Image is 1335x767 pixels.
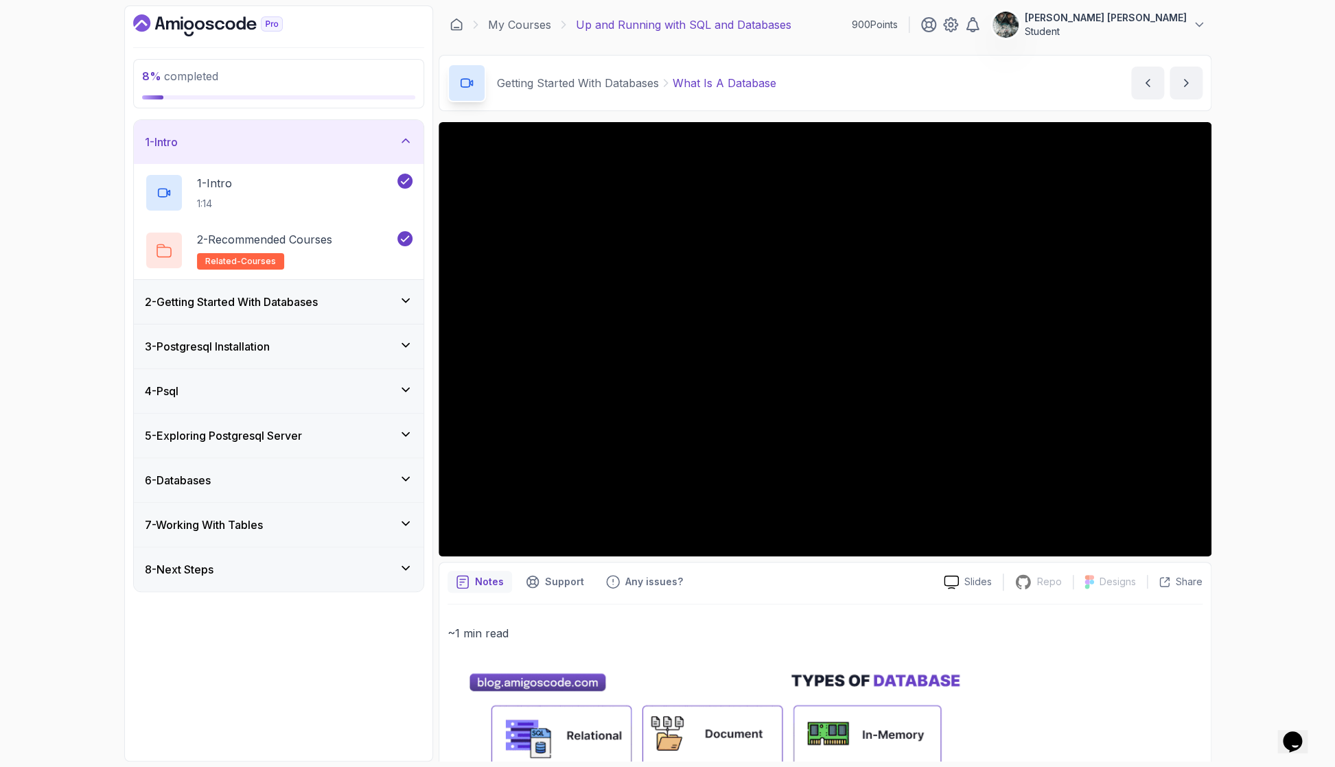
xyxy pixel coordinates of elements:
[852,18,898,32] p: 900 Points
[133,14,314,36] a: Dashboard
[598,571,691,593] button: Feedback button
[145,472,211,488] h3: 6 - Databases
[488,16,551,33] a: My Courses
[145,517,263,533] h3: 7 - Working With Tables
[1170,67,1203,99] button: next content
[448,571,512,593] button: notes button
[145,427,302,444] h3: 5 - Exploring Postgresql Server
[134,120,423,164] button: 1-Intro
[134,503,423,547] button: 7-Working With Tables
[145,338,270,355] h3: 3 - Postgresql Installation
[439,122,1211,556] iframe: 1 - What is a Database
[1025,11,1187,25] p: [PERSON_NAME] [PERSON_NAME]
[1277,712,1321,753] iframe: chat widget
[545,575,584,589] p: Support
[145,561,213,578] h3: 8 - Next Steps
[1025,25,1187,38] p: Student
[933,575,1003,589] a: Slides
[1176,575,1203,589] p: Share
[134,458,423,502] button: 6-Databases
[142,69,161,83] span: 8 %
[205,256,276,267] span: related-courses
[145,174,413,212] button: 1-Intro1:14
[134,324,423,368] button: 3-Postgresql Installation
[673,75,776,91] p: What Is A Database
[992,12,1019,38] img: user profile image
[518,571,592,593] button: Support button
[145,134,178,150] h3: 1 - Intro
[475,575,504,589] p: Notes
[625,575,683,589] p: Any issues?
[497,75,659,91] p: Getting Started With Databases
[197,175,232,191] p: 1 - Intro
[145,294,318,310] h3: 2 - Getting Started With Databases
[1037,575,1062,589] p: Repo
[134,547,423,591] button: 8-Next Steps
[142,69,218,83] span: completed
[1147,575,1203,589] button: Share
[964,575,992,589] p: Slides
[1131,67,1164,99] button: previous content
[576,16,791,33] p: Up and Running with SQL and Databases
[448,624,1203,643] p: ~1 min read
[197,231,332,248] p: 2 - Recommended Courses
[134,280,423,324] button: 2-Getting Started With Databases
[992,11,1206,38] button: user profile image[PERSON_NAME] [PERSON_NAME]Student
[197,197,232,211] p: 1:14
[1100,575,1136,589] p: Designs
[145,383,178,399] h3: 4 - Psql
[134,414,423,458] button: 5-Exploring Postgresql Server
[450,18,463,32] a: Dashboard
[134,369,423,413] button: 4-Psql
[145,231,413,270] button: 2-Recommended Coursesrelated-courses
